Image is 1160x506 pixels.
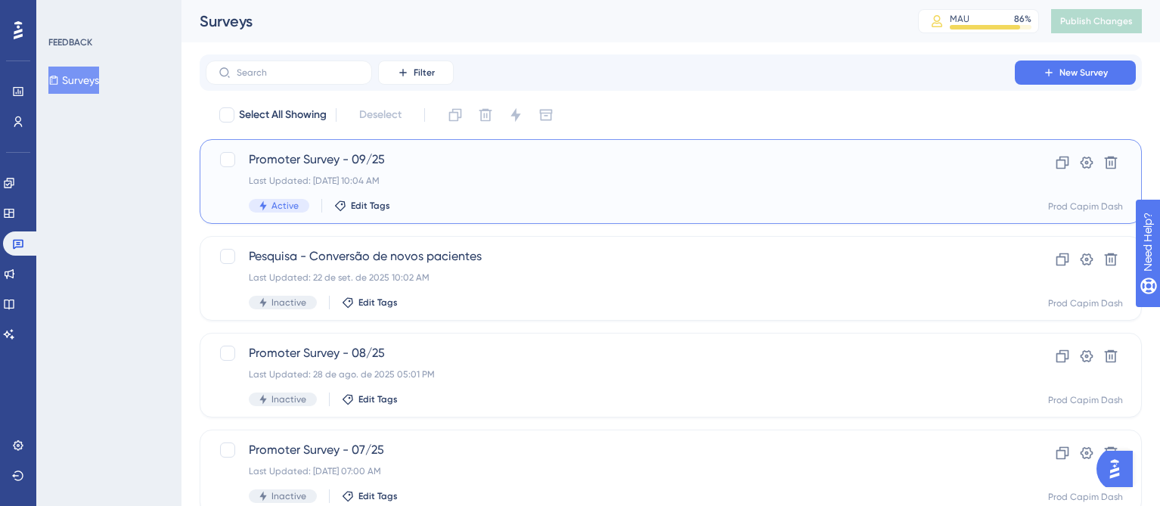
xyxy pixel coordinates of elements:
span: Inactive [271,490,306,502]
span: Publish Changes [1060,15,1133,27]
span: Edit Tags [358,490,398,502]
div: Prod Capim Dash [1048,394,1123,406]
button: Edit Tags [342,393,398,405]
span: Promoter Survey - 07/25 [249,441,972,459]
span: Promoter Survey - 09/25 [249,151,972,169]
span: Promoter Survey - 08/25 [249,344,972,362]
button: Deselect [346,101,415,129]
iframe: UserGuiding AI Assistant Launcher [1096,446,1142,492]
div: 86 % [1014,13,1031,25]
div: Last Updated: 28 de ago. de 2025 05:01 PM [249,368,972,380]
button: Edit Tags [342,296,398,309]
button: Filter [378,61,454,85]
span: Select All Showing [239,106,327,124]
span: Edit Tags [358,296,398,309]
button: Publish Changes [1051,9,1142,33]
div: Last Updated: [DATE] 10:04 AM [249,175,972,187]
div: FEEDBACK [48,36,92,48]
input: Search [237,67,359,78]
button: Edit Tags [342,490,398,502]
span: Active [271,200,299,212]
button: Edit Tags [334,200,390,212]
button: Surveys [48,67,99,94]
span: New Survey [1059,67,1108,79]
span: Filter [414,67,435,79]
button: New Survey [1015,61,1136,85]
span: Pesquisa - Conversão de novos pacientes [249,247,972,265]
div: MAU [950,13,969,25]
div: Prod Capim Dash [1048,491,1123,503]
span: Deselect [359,106,402,124]
span: Inactive [271,393,306,405]
div: Surveys [200,11,880,32]
div: Prod Capim Dash [1048,297,1123,309]
span: Edit Tags [351,200,390,212]
div: Last Updated: 22 de set. de 2025 10:02 AM [249,272,972,284]
span: Need Help? [36,4,95,22]
span: Edit Tags [358,393,398,405]
span: Inactive [271,296,306,309]
div: Last Updated: [DATE] 07:00 AM [249,465,972,477]
div: Prod Capim Dash [1048,200,1123,213]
